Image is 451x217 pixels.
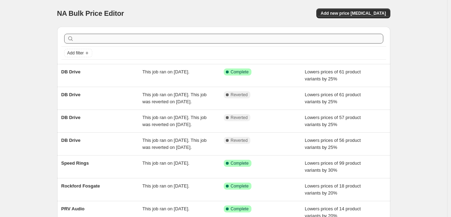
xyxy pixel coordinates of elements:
[316,8,390,18] button: Add new price [MEDICAL_DATA]
[67,50,84,56] span: Add filter
[305,115,361,127] span: Lowers prices of 57 product variants by 25%
[231,69,249,75] span: Complete
[305,92,361,104] span: Lowers prices of 61 product variants by 25%
[305,183,361,196] span: Lowers prices of 18 product variants by 20%
[231,206,249,212] span: Complete
[142,160,189,166] span: This job ran on [DATE].
[231,138,248,143] span: Reverted
[64,49,92,57] button: Add filter
[231,183,249,189] span: Complete
[61,138,81,143] span: DB Drive
[142,92,207,104] span: This job ran on [DATE]. This job was reverted on [DATE].
[61,183,100,189] span: Rockford Fosgate
[305,138,361,150] span: Lowers prices of 56 product variants by 25%
[231,92,248,98] span: Reverted
[231,115,248,120] span: Reverted
[61,69,81,74] span: DB Drive
[305,69,361,81] span: Lowers prices of 61 product variants by 25%
[142,138,207,150] span: This job ran on [DATE]. This job was reverted on [DATE].
[142,69,189,74] span: This job ran on [DATE].
[57,9,124,17] span: NA Bulk Price Editor
[61,160,89,166] span: Speed Rings
[61,206,85,211] span: PRV Audio
[305,160,361,173] span: Lowers prices of 99 product variants by 30%
[321,11,386,16] span: Add new price [MEDICAL_DATA]
[231,160,249,166] span: Complete
[61,92,81,97] span: DB Drive
[142,183,189,189] span: This job ran on [DATE].
[61,115,81,120] span: DB Drive
[142,206,189,211] span: This job ran on [DATE].
[142,115,207,127] span: This job ran on [DATE]. This job was reverted on [DATE].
